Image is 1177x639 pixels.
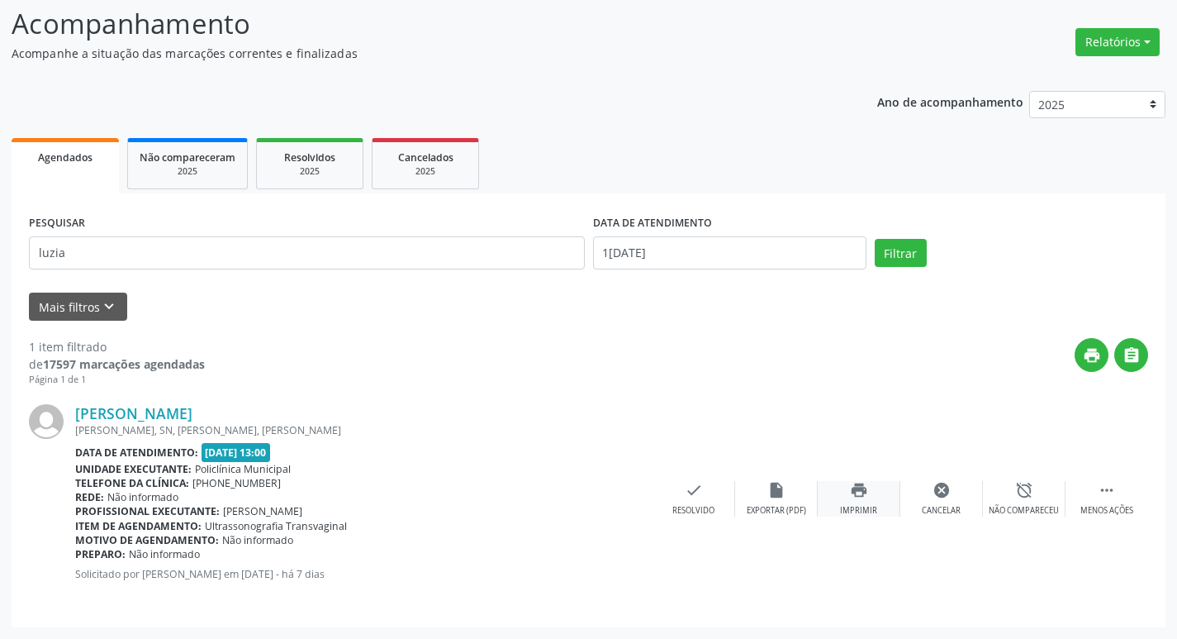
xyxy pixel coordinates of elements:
[12,3,819,45] p: Acompanhamento
[593,211,712,236] label: DATA DE ATENDIMENTO
[75,504,220,518] b: Profissional executante:
[129,547,200,561] span: Não informado
[202,443,271,462] span: [DATE] 13:00
[75,490,104,504] b: Rede:
[222,533,293,547] span: Não informado
[672,505,714,517] div: Resolvido
[75,404,192,422] a: [PERSON_NAME]
[1114,338,1148,372] button: 
[192,476,281,490] span: [PHONE_NUMBER]
[685,481,703,499] i: check
[398,150,453,165] span: Cancelados
[75,533,219,547] b: Motivo de agendamento:
[1098,481,1116,499] i: 
[1083,346,1101,365] i: print
[12,45,819,62] p: Acompanhe a situação das marcações correntes e finalizadas
[875,239,927,267] button: Filtrar
[877,91,1023,112] p: Ano de acompanhamento
[223,504,302,518] span: [PERSON_NAME]
[140,150,235,165] span: Não compareceram
[100,298,118,316] i: keyboard_arrow_down
[384,165,467,178] div: 2025
[29,355,205,373] div: de
[593,236,866,269] input: Selecione um intervalo
[922,505,961,517] div: Cancelar
[747,505,806,517] div: Exportar (PDF)
[75,567,653,581] p: Solicitado por [PERSON_NAME] em [DATE] - há 7 dias
[268,165,351,178] div: 2025
[1080,505,1133,517] div: Menos ações
[140,165,235,178] div: 2025
[989,505,1059,517] div: Não compareceu
[1075,338,1108,372] button: print
[38,150,93,165] span: Agendados
[29,338,205,355] div: 1 item filtrado
[75,462,192,476] b: Unidade executante:
[840,505,877,517] div: Imprimir
[29,236,585,269] input: Nome, CNS
[933,481,951,499] i: cancel
[1015,481,1033,499] i: alarm_off
[107,490,178,504] span: Não informado
[75,476,189,490] b: Telefone da clínica:
[43,356,205,372] strong: 17597 marcações agendadas
[29,404,64,439] img: img
[284,150,335,165] span: Resolvidos
[75,547,126,561] b: Preparo:
[29,293,127,322] button: Mais filtroskeyboard_arrow_down
[75,446,198,460] b: Data de atendimento:
[850,481,868,499] i: print
[205,519,347,533] span: Ultrassonografia Transvaginal
[75,423,653,437] div: [PERSON_NAME], SN, [PERSON_NAME], [PERSON_NAME]
[195,462,291,476] span: Policlínica Municipal
[29,373,205,387] div: Página 1 de 1
[767,481,785,499] i: insert_drive_file
[1075,28,1160,56] button: Relatórios
[75,519,202,533] b: Item de agendamento:
[29,211,85,236] label: PESQUISAR
[1122,346,1141,365] i: 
